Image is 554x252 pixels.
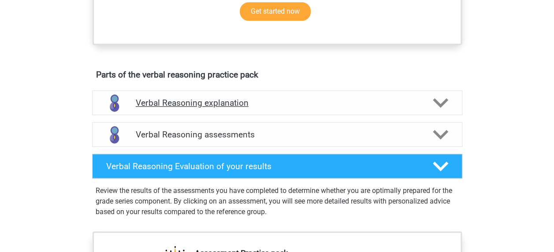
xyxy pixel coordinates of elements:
h4: Parts of the verbal reasoning practice pack [96,70,458,80]
a: assessments Verbal Reasoning assessments [89,122,466,147]
a: explanations Verbal Reasoning explanation [89,90,466,115]
h4: Verbal Reasoning assessments [136,130,419,140]
img: verbal reasoning assessments [103,123,126,146]
a: Verbal Reasoning Evaluation of your results [89,154,466,178]
h4: Verbal Reasoning Evaluation of your results [106,161,419,171]
p: Review the results of the assessments you have completed to determine whether you are optimally p... [96,185,459,217]
img: verbal reasoning explanations [103,92,126,114]
h4: Verbal Reasoning explanation [136,98,419,108]
a: Get started now [240,2,311,21]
